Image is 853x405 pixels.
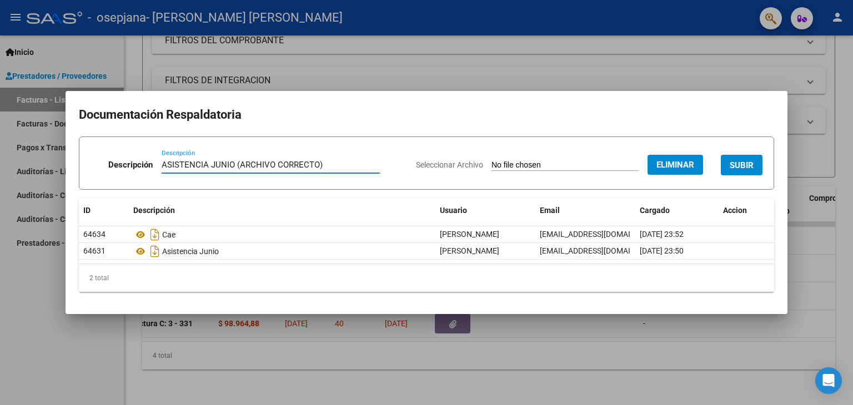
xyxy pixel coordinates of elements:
span: 64631 [83,246,106,255]
span: Eliminar [656,160,694,170]
button: SUBIR [721,155,762,175]
span: [PERSON_NAME] [440,246,499,255]
div: Cae [133,226,431,244]
span: SUBIR [730,160,754,170]
button: Eliminar [648,155,703,175]
span: Usuario [440,206,467,215]
p: Descripción [108,159,153,171]
span: [EMAIL_ADDRESS][DOMAIN_NAME] [540,230,663,239]
div: Open Intercom Messenger [815,367,842,394]
datatable-header-cell: Email [535,199,635,222]
span: ID [83,206,91,215]
span: [DATE] 23:50 [640,246,684,255]
span: Cargado [640,206,670,215]
span: [EMAIL_ADDRESS][DOMAIN_NAME] [540,246,663,255]
span: Seleccionar Archivo [416,160,483,169]
span: 64634 [83,230,106,239]
span: Descripción [133,206,175,215]
h2: Documentación Respaldatoria [79,104,774,125]
datatable-header-cell: ID [79,199,129,222]
datatable-header-cell: Usuario [435,199,535,222]
datatable-header-cell: Cargado [635,199,719,222]
i: Descargar documento [148,226,162,244]
datatable-header-cell: Descripción [129,199,435,222]
span: [DATE] 23:52 [640,230,684,239]
i: Descargar documento [148,242,162,260]
div: 2 total [79,264,774,292]
span: [PERSON_NAME] [440,230,499,239]
span: Email [540,206,560,215]
datatable-header-cell: Accion [719,199,774,222]
span: Accion [723,206,747,215]
div: Asistencia Junio [133,242,431,260]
